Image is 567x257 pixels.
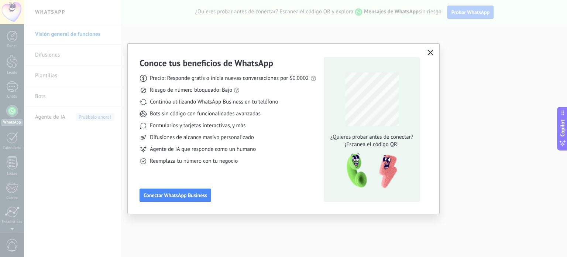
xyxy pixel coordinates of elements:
[150,122,245,129] span: Formularios y tarjetas interactivas, y más
[328,133,415,141] span: ¿Quieres probar antes de conectar?
[150,75,309,82] span: Precio: Responde gratis o inicia nuevas conversaciones por $0.0002
[150,98,278,106] span: Continúa utilizando WhatsApp Business en tu teléfono
[140,189,211,202] button: Conectar WhatsApp Business
[140,57,273,69] h3: Conoce tus beneficios de WhatsApp
[150,110,261,118] span: Bots sin código con funcionalidades avanzadas
[328,141,415,148] span: ¡Escanea el código QR!
[144,193,207,198] span: Conectar WhatsApp Business
[150,87,232,94] span: Riesgo de número bloqueado: Bajo
[150,134,254,141] span: Difusiones de alcance masivo personalizado
[559,119,566,136] span: Copilot
[150,146,256,153] span: Agente de IA que responde como un humano
[150,158,238,165] span: Reemplaza tu número con tu negocio
[340,151,399,191] img: qr-pic-1x.png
